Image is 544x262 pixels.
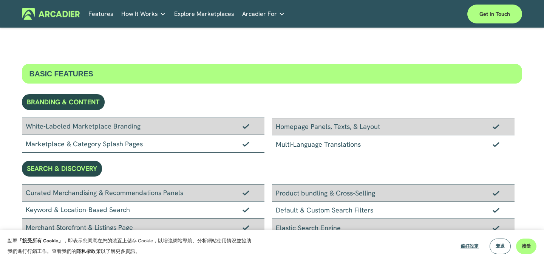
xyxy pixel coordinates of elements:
[455,239,484,254] button: 偏好設定
[272,118,515,135] div: Homepage Panels, Texts, & Layout
[22,161,102,177] div: SEARCH & DISCOVERY
[22,94,105,110] div: BRANDING & CONTENT
[22,184,264,202] div: Curated Merchandising & Recommendations Panels
[272,202,515,219] div: Default & Custom Search Filters
[22,135,264,153] div: Marketplace & Category Splash Pages
[22,202,264,219] div: Keyword & Location-Based Search
[243,207,249,212] img: 勾選
[174,8,234,20] a: Explore Marketplaces
[496,243,505,249] font: 衰退
[76,248,101,254] a: 隱私權政策
[22,8,80,20] img: 阿卡迪爾
[8,237,17,244] font: 點擊
[88,8,113,20] a: Features
[461,243,479,249] font: 偏好設定
[522,243,531,249] font: 接受
[243,225,249,230] img: 勾選
[493,225,499,231] img: 勾選
[272,135,515,153] div: Multi-Language Translations
[101,248,140,254] font: 以了解更多資訊。
[22,118,264,135] div: White-Labeled Marketplace Branding
[22,64,522,84] div: BASIC FEATURES
[243,190,249,195] img: 勾選
[243,141,249,147] img: 勾選
[242,8,285,20] a: 資料夾下拉式選單
[52,248,76,254] font: 查看我們的
[493,124,499,129] img: 勾選
[493,142,499,147] img: 勾選
[493,208,499,213] img: 勾選
[242,9,277,19] span: Arcadier For
[22,219,264,236] div: Merchant Storefront & Listings Page
[121,9,158,19] span: How It Works
[8,237,251,254] font: ，即表示您同意在您的裝置上儲存 Cookie，以增強網站導航、分析網站使用情況並協助我們進行行銷工作。
[490,239,511,254] button: 衰退
[516,239,536,254] button: 接受
[493,191,499,196] img: 勾選
[17,237,63,244] font: 「接受所有 Cookie」
[121,8,166,20] a: 資料夾下拉式選單
[243,124,249,129] img: 勾選
[272,184,515,202] div: Product bundling & Cross-Selling
[272,219,515,237] div: Elastic Search Engine
[467,5,522,23] a: Get in touch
